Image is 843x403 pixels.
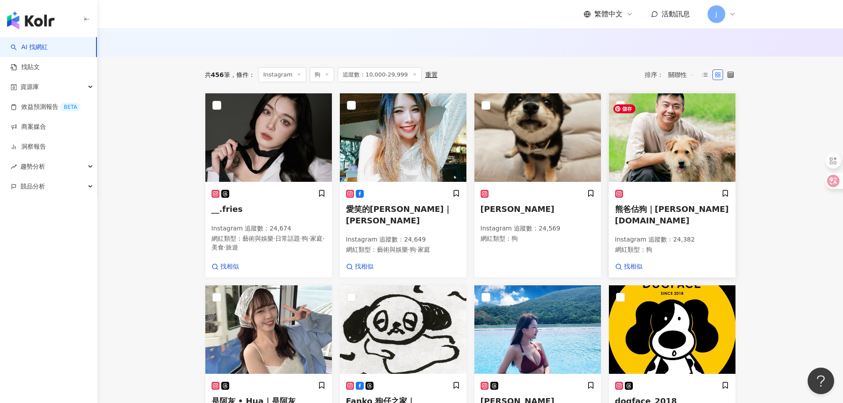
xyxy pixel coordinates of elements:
[408,246,410,253] span: ·
[212,244,224,251] span: 美食
[11,164,17,170] span: rise
[20,177,45,196] span: 競品分析
[205,71,230,78] div: 共 筆
[474,285,601,374] img: KOL Avatar
[615,235,729,244] p: Instagram 追蹤數 ： 24,382
[662,10,690,18] span: 活動訊息
[205,285,332,374] img: KOL Avatar
[608,93,736,278] a: KOL Avatar熊爸估狗｜[PERSON_NAME][DOMAIN_NAME]Instagram 追蹤數：24,382網紅類型：狗找相似
[273,235,275,242] span: ·
[310,235,323,242] span: 家庭
[418,246,430,253] span: 家庭
[624,262,643,271] span: 找相似
[474,93,601,182] img: KOL Avatar
[340,93,466,182] img: KOL Avatar
[11,103,81,111] a: 效益預測報告BETA
[338,67,422,82] span: 追蹤數：10,000-29,999
[243,235,273,242] span: 藝術與娛樂
[613,104,635,113] span: 儲存
[302,235,308,242] span: 狗
[212,262,239,271] a: 找相似
[205,93,332,182] img: KOL Avatar
[474,93,601,278] a: KOL Avatar[PERSON_NAME]Instagram 追蹤數：24,569網紅類型：狗
[615,246,729,254] p: 網紅類型 ：
[615,204,729,225] span: 熊爸估狗｜[PERSON_NAME][DOMAIN_NAME]
[323,235,324,242] span: ·
[512,235,518,242] span: 狗
[410,246,416,253] span: 狗
[212,224,326,233] p: Instagram 追蹤數 ： 24,674
[20,157,45,177] span: 趨勢分析
[275,235,300,242] span: 日常話題
[609,285,735,374] img: KOL Avatar
[230,71,255,78] span: 條件 ：
[11,142,46,151] a: 洞察報告
[205,93,332,278] a: KOL Avatar__.friesInstagram 追蹤數：24,674網紅類型：藝術與娛樂·日常話題·狗·家庭·美食·旅遊找相似
[346,246,460,254] p: 網紅類型 ：
[346,204,452,225] span: 愛笑的[PERSON_NAME]｜[PERSON_NAME]
[11,43,48,52] a: searchAI 找網紅
[11,123,46,131] a: 商案媒合
[212,204,243,214] span: __.fries
[609,93,735,182] img: KOL Avatar
[11,63,40,72] a: 找貼文
[211,71,224,78] span: 456
[646,246,652,253] span: 狗
[346,262,373,271] a: 找相似
[355,262,373,271] span: 找相似
[340,285,466,374] img: KOL Avatar
[715,9,717,19] span: J
[258,67,306,82] span: Instagram
[7,12,54,29] img: logo
[226,244,238,251] span: 旅遊
[339,93,467,278] a: KOL Avatar愛笑的[PERSON_NAME]｜[PERSON_NAME]Instagram 追蹤數：24,649網紅類型：藝術與娛樂·狗·家庭找相似
[220,262,239,271] span: 找相似
[416,246,418,253] span: ·
[310,67,334,82] span: 狗
[300,235,302,242] span: ·
[481,204,554,214] span: [PERSON_NAME]
[668,68,695,82] span: 關聯性
[481,234,595,243] p: 網紅類型 ：
[808,368,834,394] iframe: Help Scout Beacon - Open
[594,9,623,19] span: 繁體中文
[212,234,326,252] p: 網紅類型 ：
[346,235,460,244] p: Instagram 追蹤數 ： 24,649
[645,68,700,82] div: 排序：
[377,246,408,253] span: 藝術與娛樂
[308,235,310,242] span: ·
[20,77,39,97] span: 資源庫
[615,262,643,271] a: 找相似
[224,244,226,251] span: ·
[481,224,595,233] p: Instagram 追蹤數 ： 24,569
[425,71,438,78] div: 重置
